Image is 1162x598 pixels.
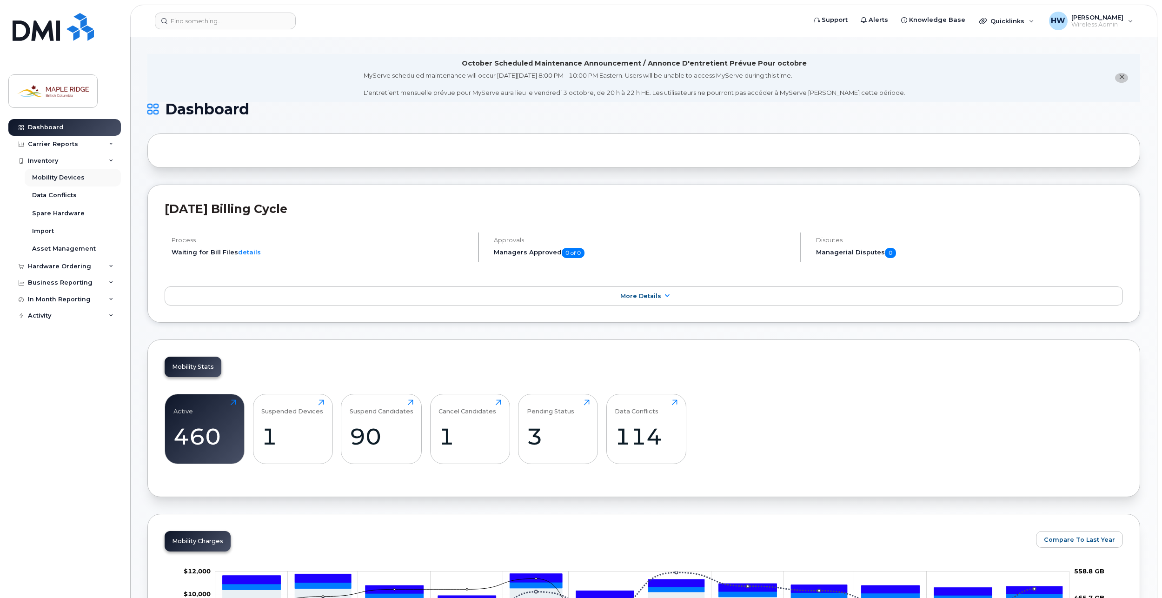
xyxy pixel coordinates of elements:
[438,423,501,450] div: 1
[816,237,1123,244] h4: Disputes
[527,399,574,415] div: Pending Status
[165,202,1123,216] h2: [DATE] Billing Cycle
[1036,531,1123,548] button: Compare To Last Year
[184,567,211,575] tspan: $12,000
[173,399,193,415] div: Active
[165,102,249,116] span: Dashboard
[615,399,658,415] div: Data Conflicts
[350,399,413,415] div: Suspend Candidates
[816,248,1123,258] h5: Managerial Disputes
[261,399,323,415] div: Suspended Devices
[1115,73,1128,83] button: close notification
[885,248,896,258] span: 0
[438,399,496,415] div: Cancel Candidates
[494,248,792,258] h5: Managers Approved
[172,248,470,257] li: Waiting for Bill Files
[615,399,677,459] a: Data Conflicts114
[1074,567,1104,575] tspan: 558.8 GB
[173,423,236,450] div: 460
[184,590,211,598] g: $0
[350,399,413,459] a: Suspend Candidates90
[184,567,211,575] g: $0
[173,399,236,459] a: Active460
[615,423,677,450] div: 114
[438,399,501,459] a: Cancel Candidates1
[261,423,324,450] div: 1
[527,423,590,450] div: 3
[494,237,792,244] h4: Approvals
[172,237,470,244] h4: Process
[620,292,661,299] span: More Details
[350,423,413,450] div: 90
[527,399,590,459] a: Pending Status3
[184,590,211,598] tspan: $10,000
[238,248,261,256] a: details
[261,399,324,459] a: Suspended Devices1
[562,248,584,258] span: 0 of 0
[462,59,807,68] div: October Scheduled Maintenance Announcement / Annonce D'entretient Prévue Pour octobre
[1044,535,1115,544] span: Compare To Last Year
[364,71,905,97] div: MyServe scheduled maintenance will occur [DATE][DATE] 8:00 PM - 10:00 PM Eastern. Users will be u...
